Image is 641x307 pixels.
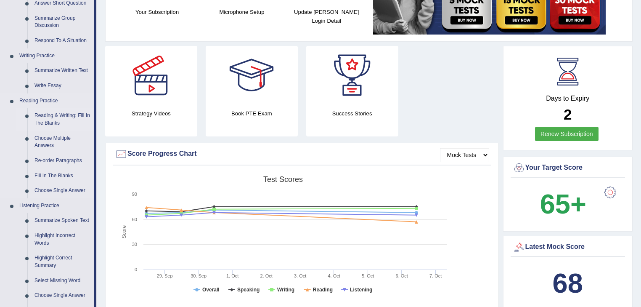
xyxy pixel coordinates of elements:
[121,225,127,239] tspan: Score
[350,287,372,293] tspan: Listening
[115,148,489,160] div: Score Progress Chart
[31,78,94,93] a: Write Essay
[313,287,333,293] tspan: Reading
[263,175,303,184] tspan: Test scores
[132,242,137,247] text: 30
[202,287,220,293] tspan: Overall
[119,8,195,16] h4: Your Subscription
[237,287,260,293] tspan: Speaking
[135,267,137,272] text: 0
[306,109,398,118] h4: Success Stories
[157,273,173,278] tspan: 29. Sep
[535,127,599,141] a: Renew Subscription
[328,273,340,278] tspan: 4. Oct
[226,273,238,278] tspan: 1. Oct
[513,241,623,254] div: Latest Mock Score
[105,109,197,118] h4: Strategy Videos
[31,288,94,303] a: Choose Single Answer
[31,273,94,288] a: Select Missing Word
[31,168,94,184] a: Fill In The Blanks
[31,131,94,153] a: Choose Multiple Answers
[540,189,586,219] b: 65+
[31,153,94,168] a: Re-order Paragraphs
[277,287,294,293] tspan: Writing
[553,268,583,299] b: 68
[294,273,306,278] tspan: 3. Oct
[31,213,94,228] a: Summarize Spoken Text
[132,192,137,197] text: 90
[260,273,272,278] tspan: 2. Oct
[31,63,94,78] a: Summarize Written Text
[513,162,623,174] div: Your Target Score
[191,273,207,278] tspan: 30. Sep
[513,95,623,102] h4: Days to Expiry
[16,93,94,109] a: Reading Practice
[429,273,442,278] tspan: 7. Oct
[16,48,94,64] a: Writing Practice
[31,228,94,251] a: Highlight Incorrect Words
[289,8,365,25] h4: Update [PERSON_NAME] Login Detail
[204,8,280,16] h4: Microphone Setup
[31,108,94,131] a: Reading & Writing: Fill In The Blanks
[564,106,572,123] b: 2
[206,109,298,118] h4: Book PTE Exam
[31,11,94,33] a: Summarize Group Discussion
[31,33,94,48] a: Respond To A Situation
[362,273,374,278] tspan: 5. Oct
[132,217,137,222] text: 60
[396,273,408,278] tspan: 6. Oct
[31,183,94,198] a: Choose Single Answer
[31,251,94,273] a: Highlight Correct Summary
[16,198,94,214] a: Listening Practice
